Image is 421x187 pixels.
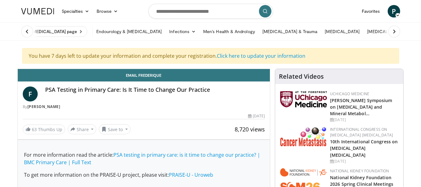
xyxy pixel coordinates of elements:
p: To get more information on the PRAISE-U project, please visit: [24,171,264,179]
div: You have 7 days left to update your information and complete your registration. [22,48,399,64]
span: 8,720 views [235,125,265,133]
p: For more information read the article: [24,151,264,166]
img: 5f87bdfb-7fdf-48f0-85f3-b6bcda6427bf.jpg.150x105_q85_autocrop_double_scale_upscale_version-0.2.jpg [280,91,327,107]
a: Visit [MEDICAL_DATA] page [17,26,88,37]
a: Click here to update your information [217,52,305,59]
a: Endourology & [MEDICAL_DATA] [93,25,165,38]
a: National Kidney Foundation [330,168,389,174]
a: [PERSON_NAME] [27,104,60,109]
a: P [388,5,400,17]
a: Infections [165,25,199,38]
img: 6ff8bc22-9509-4454-a4f8-ac79dd3b8976.png.150x105_q85_autocrop_double_scale_upscale_version-0.2.png [280,127,327,146]
button: Share [68,124,97,134]
a: UChicago Medicine [330,91,369,96]
a: Browse [93,5,122,17]
a: International Congress on [MEDICAL_DATA] [MEDICAL_DATA] [330,127,393,138]
a: Men’s Health & Andrology [199,25,259,38]
a: 63 Thumbs Up [23,125,65,134]
button: Save to [99,124,131,134]
div: [DATE] [330,159,398,164]
a: 10th International Congress on [MEDICAL_DATA] [MEDICAL_DATA] [330,139,398,158]
div: [DATE] [330,117,398,123]
a: Favorites [358,5,384,17]
h4: Related Videos [279,73,324,80]
span: 63 [32,126,37,132]
a: [PERSON_NAME] Symposium on [MEDICAL_DATA] and Mineral Metabol… [330,97,392,116]
input: Search topics, interventions [148,4,273,19]
div: By [23,104,265,110]
img: VuMedi Logo [21,8,54,14]
div: [DATE] [248,113,265,119]
a: PRAISE-U - Uroweb [169,171,213,178]
h4: PSA Testing in Primary Care: Is It Time to Change Our Practice [45,86,265,93]
a: Email Frederique [18,69,270,81]
a: Specialties [58,5,93,17]
a: PSA testing in primary care: is it time to change our practice? | BMC Primary Care | Full Text [24,151,260,166]
a: [MEDICAL_DATA] [321,25,363,38]
a: [MEDICAL_DATA] & Trauma [259,25,321,38]
a: F [23,86,38,101]
a: National Kidney Foundation 2026 Spring Clinical Meetings [330,175,393,187]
